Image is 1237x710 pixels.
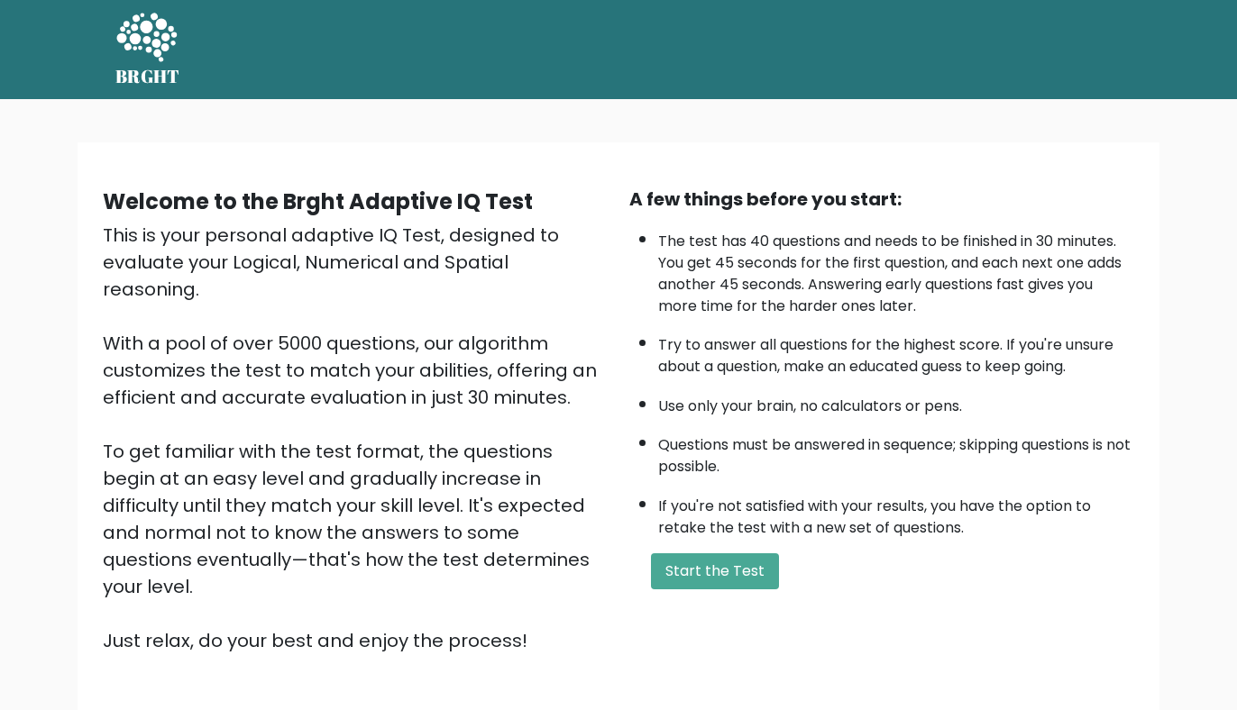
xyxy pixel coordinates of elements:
[103,222,608,654] div: This is your personal adaptive IQ Test, designed to evaluate your Logical, Numerical and Spatial ...
[658,487,1134,539] li: If you're not satisfied with your results, you have the option to retake the test with a new set ...
[658,325,1134,378] li: Try to answer all questions for the highest score. If you're unsure about a question, make an edu...
[658,222,1134,317] li: The test has 40 questions and needs to be finished in 30 minutes. You get 45 seconds for the firs...
[629,186,1134,213] div: A few things before you start:
[115,7,180,92] a: BRGHT
[651,553,779,589] button: Start the Test
[115,66,180,87] h5: BRGHT
[658,425,1134,478] li: Questions must be answered in sequence; skipping questions is not possible.
[658,387,1134,417] li: Use only your brain, no calculators or pens.
[103,187,533,216] b: Welcome to the Brght Adaptive IQ Test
